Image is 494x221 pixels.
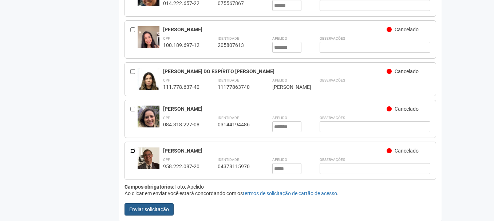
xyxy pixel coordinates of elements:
strong: Observações [320,158,345,162]
div: [PERSON_NAME] [163,26,387,33]
strong: Apelido [272,78,287,82]
strong: Identidade [218,36,239,40]
span: Cancelado [395,148,419,154]
span: Cancelado [395,106,419,112]
button: Enviar solicitação [125,203,174,216]
strong: Apelido [272,36,287,40]
strong: CPF [163,36,170,40]
div: 11177863740 [218,84,254,90]
div: [PERSON_NAME] [163,147,387,154]
strong: CPF [163,158,170,162]
span: Cancelado [395,68,419,74]
div: [PERSON_NAME] [272,84,301,90]
img: user.jpg [138,26,159,55]
strong: CPF [163,116,170,120]
div: 084.318.227-08 [163,121,199,128]
div: 03144194486 [218,121,254,128]
div: 111.778.637-40 [163,84,199,90]
div: 958.222.087-20 [163,163,199,170]
div: 04378115970 [218,163,254,170]
strong: CPF [163,78,170,82]
div: [PERSON_NAME] [163,106,387,112]
img: user.jpg [138,106,159,134]
span: Cancelado [395,27,419,32]
strong: Apelido [272,158,287,162]
img: user.jpg [138,147,159,175]
strong: Campos obrigatórios: [125,184,174,190]
strong: Apelido [272,116,287,120]
div: [PERSON_NAME] DO ESPÍRITO [PERSON_NAME] [163,68,387,75]
div: 100.189.697-12 [163,42,199,48]
strong: Observações [320,116,345,120]
img: user.jpg [138,68,159,94]
div: 205807613 [218,42,254,48]
strong: Identidade [218,78,239,82]
strong: Observações [320,78,345,82]
strong: Identidade [218,158,239,162]
strong: Observações [320,36,345,40]
a: termos de solicitação de cartão de acesso [243,190,337,196]
div: Foto, Apelido [125,183,436,190]
div: Ao clicar em enviar você estará concordando com os . [125,190,436,197]
strong: Identidade [218,116,239,120]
